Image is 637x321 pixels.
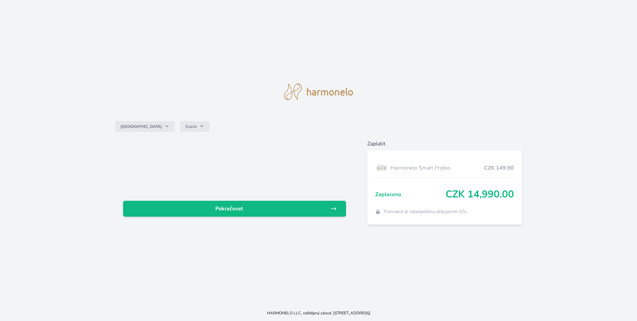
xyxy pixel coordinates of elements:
[375,160,388,176] img: Box-6-lahvi-SMART-PROBIO-1_(1)-lo.png
[367,140,522,148] h6: Zaplatit
[446,188,514,200] span: CZK 14,990.00
[128,205,330,213] span: Pokračovat
[390,164,484,172] span: Harmonelo Smart Probio
[383,208,468,215] span: Transakce je zabezpečena připojením SSL
[185,124,197,129] span: Czech
[123,201,346,217] a: Pokračovat
[484,164,514,172] span: CZK 149.90
[375,190,446,198] span: Zaplaceno
[284,83,353,100] img: logo.svg
[180,121,210,132] button: Czech
[120,124,162,129] span: [GEOGRAPHIC_DATA]
[115,121,175,132] button: [GEOGRAPHIC_DATA]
